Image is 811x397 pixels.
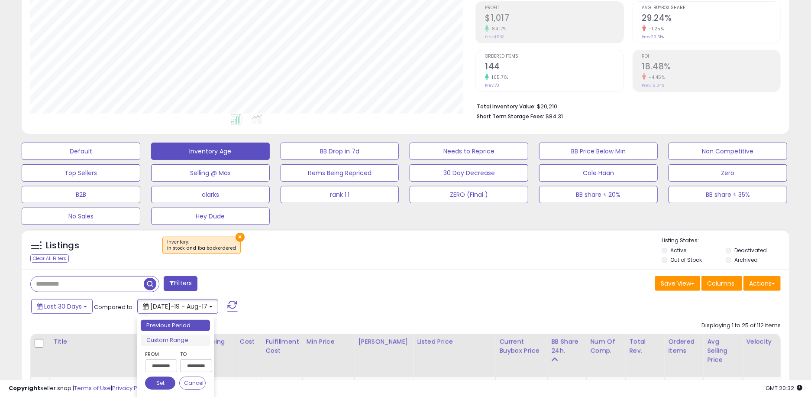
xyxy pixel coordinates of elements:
div: Velocity [746,337,778,346]
li: Previous Period [141,320,210,332]
button: Needs to Reprice [410,143,528,160]
label: Deactivated [734,247,767,254]
div: Avg Selling Price [707,337,739,364]
strong: Copyright [9,384,40,392]
span: Profit [485,6,623,10]
div: Min Price [306,337,351,346]
div: Total Rev. [629,337,661,355]
b: Short Term Storage Fees: [477,113,544,120]
button: B2B [22,186,140,203]
label: From [145,350,175,358]
span: Avg. Buybox Share [642,6,780,10]
div: [PERSON_NAME] [358,337,410,346]
span: [DATE]-19 - Aug-17 [150,302,207,311]
div: seller snap | | [9,384,150,393]
li: $20,210 [477,101,774,111]
button: Actions [743,276,781,291]
small: -1.25% [646,26,664,32]
button: Non Competitive [669,143,787,160]
button: Default [22,143,140,160]
button: [DATE]-19 - Aug-17 [137,299,218,314]
label: Out of Stock [671,256,702,264]
h2: 18.48% [642,62,780,73]
button: Items Being Repriced [281,164,399,182]
button: BB Price Below Min [539,143,658,160]
span: Compared to: [94,303,134,311]
button: Save View [655,276,700,291]
span: Ordered Items [485,54,623,59]
label: Archived [734,256,758,264]
button: BB share < 35% [669,186,787,203]
button: Top Sellers [22,164,140,182]
button: 30 Day Decrease [410,164,528,182]
button: No Sales [22,208,140,225]
h5: Listings [46,240,79,252]
p: Listing States: [662,237,789,245]
span: Columns [707,279,734,288]
label: To [180,350,206,358]
small: Prev: 70 [485,83,499,88]
button: BB Drop in 7d [281,143,399,160]
span: $84.31 [546,112,563,120]
h2: 29.24% [642,13,780,25]
div: BB Share 24h. [551,337,583,355]
div: Displaying 1 to 25 of 112 items [701,322,781,330]
a: Terms of Use [74,384,111,392]
button: Cancel [179,377,206,390]
button: × [236,233,245,242]
label: Active [671,247,687,254]
button: Hey Dude [151,208,270,225]
button: clarks [151,186,270,203]
button: Columns [701,276,742,291]
button: ZERO (Final ) [410,186,528,203]
div: Clear All Filters [30,254,69,263]
li: Custom Range [141,335,210,346]
span: Last 30 Days [44,302,82,311]
button: BB share < 20% [539,186,658,203]
small: Prev: 29.61% [642,34,664,39]
button: rank 1.1 [281,186,399,203]
button: Selling @ Max [151,164,270,182]
h2: $1,017 [485,13,623,25]
div: Repricing [196,337,233,346]
button: Set [145,377,175,390]
div: Current Buybox Price [499,337,544,355]
button: Cole Haan [539,164,658,182]
small: Prev: $552 [485,34,504,39]
div: in stock and fba backordered [167,245,236,251]
small: 105.71% [489,74,508,81]
button: Inventory Age [151,143,270,160]
small: -4.45% [646,74,665,81]
small: Prev: 19.34% [642,83,665,88]
small: 84.17% [489,26,506,32]
div: Listed Price [417,337,492,346]
div: Ordered Items [668,337,700,355]
div: Cost [240,337,258,346]
span: 2025-09-17 20:32 GMT [766,384,802,392]
button: Zero [669,164,787,182]
h2: 144 [485,62,623,73]
div: Fulfillment Cost [265,337,299,355]
span: ROI [642,54,780,59]
div: Title [53,337,188,346]
button: Last 30 Days [31,299,93,314]
b: Total Inventory Value: [477,103,536,110]
div: Num of Comp. [590,337,622,355]
a: Privacy Policy [112,384,150,392]
span: Inventory : [167,239,236,252]
button: Filters [164,276,197,291]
